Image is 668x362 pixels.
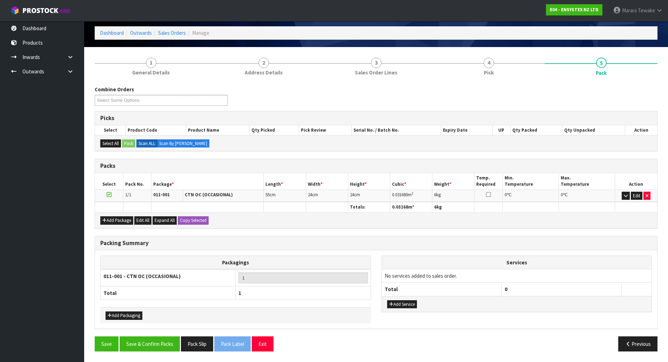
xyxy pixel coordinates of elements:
button: Edit All [134,216,151,225]
button: Edit [631,192,642,200]
span: Expand All [155,217,175,223]
button: Exit [252,336,274,351]
h3: Packs [100,163,652,169]
span: 4 [484,58,494,68]
sup: 3 [412,191,413,196]
span: Address Details [245,69,283,76]
span: 0.031680 [392,192,408,198]
span: Pick [484,69,494,76]
h3: Picks [100,115,652,121]
th: Total [101,287,236,300]
th: Expiry Date [441,125,493,135]
span: Sales Order Lines [355,69,397,76]
th: Min. Temperature [502,173,559,190]
button: Expand All [153,216,177,225]
strong: 011-001 - CTN OC (OCCASIONAL) [103,273,181,279]
th: UP [492,125,510,135]
span: 2 [258,58,269,68]
button: Add Packaging [106,311,142,320]
th: Weight [432,173,474,190]
span: 0 [561,192,563,198]
button: Pack Label [214,336,251,351]
th: Max. Temperature [559,173,615,190]
td: cm [348,190,390,202]
span: ProStock [22,6,58,15]
span: 1/1 [125,192,131,198]
th: Package [151,173,264,190]
button: Pack Slip [181,336,213,351]
label: Scan ALL [136,139,157,148]
th: Services [382,256,652,269]
span: General Details [132,69,170,76]
th: Total [382,283,502,296]
span: 55 [265,192,270,198]
button: Previous [618,336,657,351]
h3: Packing Summary [100,240,652,246]
span: 1 [238,290,241,296]
span: 24 [350,192,354,198]
th: Action [625,125,657,135]
span: 6 [434,192,436,198]
span: 3 [371,58,382,68]
td: m [390,190,432,202]
th: Select [95,173,123,190]
button: Pack [122,139,135,148]
th: Length [264,173,306,190]
span: Marara [622,7,637,14]
a: Outwards [130,29,152,36]
label: Combine Orders [95,86,134,93]
button: Add Service [387,300,417,309]
button: Save & Confirm Packs [120,336,180,351]
th: Product Code [126,125,186,135]
span: Pack [596,69,607,77]
span: 24 [308,192,312,198]
th: Totals: [348,202,390,212]
th: Action [615,173,657,190]
button: Select All [100,139,121,148]
span: 0 [505,192,507,198]
span: Manage [192,29,209,36]
th: Product Name [186,125,250,135]
td: ℃ [502,190,559,202]
span: 0.03168 [392,204,408,210]
span: Pack [95,80,657,357]
a: E04 - ENSYSTEX NZ LTD [546,4,602,15]
small: WMS [60,8,70,14]
th: Select [95,125,126,135]
td: kg [432,190,474,202]
th: Pack No. [123,173,151,190]
strong: 011-001 [153,192,170,198]
strong: E04 - ENSYSTEX NZ LTD [550,7,599,13]
a: Dashboard [100,29,124,36]
label: Scan By [PERSON_NAME] [157,139,209,148]
th: Qty Unpacked [562,125,625,135]
td: ℃ [559,190,615,202]
span: Tewake [638,7,655,14]
span: 1 [146,58,156,68]
th: Serial No. / Batch No. [352,125,441,135]
span: 6 [434,204,437,210]
a: Sales Orders [158,29,186,36]
th: Width [306,173,348,190]
span: 0 [505,286,507,292]
button: Copy Selected [178,216,209,225]
th: Packagings [101,256,371,269]
th: Pick Review [299,125,352,135]
strong: CTN OC (OCCASIONAL) [185,192,233,198]
th: kg [432,202,474,212]
th: Temp. Required [474,173,502,190]
th: Qty Packed [510,125,562,135]
th: Qty Picked [250,125,299,135]
th: Cubic [390,173,432,190]
th: Height [348,173,390,190]
button: Save [95,336,119,351]
img: cube-alt.png [11,6,19,15]
span: 5 [596,58,607,68]
td: cm [264,190,306,202]
th: m³ [390,202,432,212]
td: cm [306,190,348,202]
button: Add Package [100,216,133,225]
td: No services added to sales order. [382,269,652,283]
